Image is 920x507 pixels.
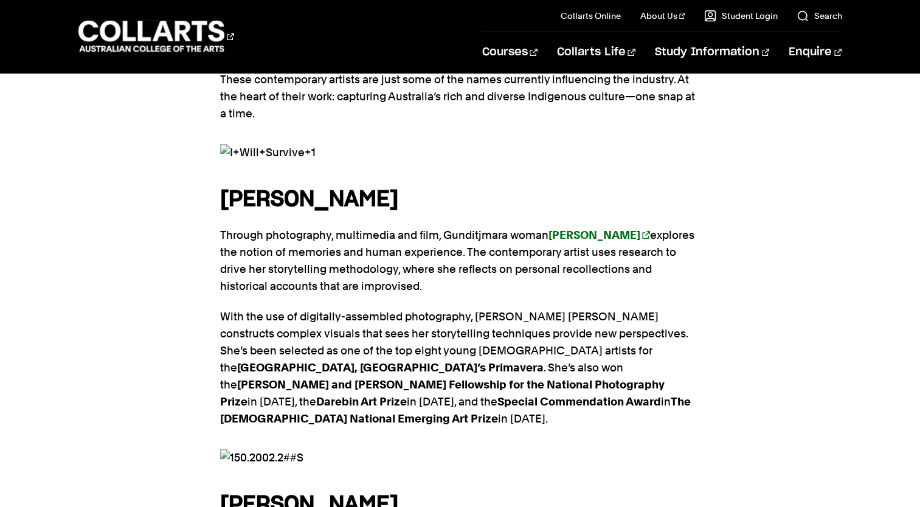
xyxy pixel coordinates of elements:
strong: [PERSON_NAME] [548,229,640,241]
strong: [GEOGRAPHIC_DATA], [GEOGRAPHIC_DATA]’s Primavera [237,361,544,374]
a: Collarts Online [561,10,621,22]
strong: [PERSON_NAME] and [PERSON_NAME] Fellowship for the National Photography Prize [220,378,665,408]
a: [PERSON_NAME] [548,229,650,241]
a: Collarts Life [557,32,635,72]
img: 150.2002.2##S [220,449,700,466]
p: With the use of digitally-assembled photography, [PERSON_NAME] [PERSON_NAME] constructs complex v... [220,308,700,427]
a: Student Login [704,10,777,22]
strong: [PERSON_NAME] [220,188,398,210]
a: Study Information [655,32,769,72]
a: About Us [640,10,685,22]
a: Search [797,10,842,22]
strong: Darebin Art Prize [316,395,407,408]
a: Courses [482,32,538,72]
p: Through photography, multimedia and film, Gunditjmara woman explores the notion of memories and h... [220,227,700,295]
img: I+Will+Survive+1 [220,144,700,161]
div: Go to homepage [78,19,234,53]
strong: Special Commendation Award [497,395,661,408]
a: Enquire [789,32,842,72]
p: These contemporary artists are just some of the names currently influencing the industry. At the ... [220,71,700,122]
